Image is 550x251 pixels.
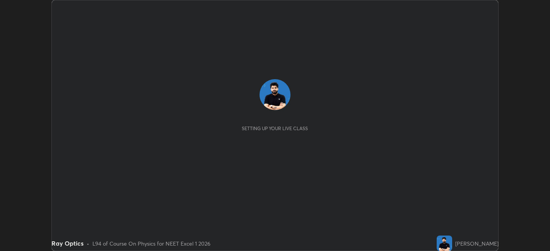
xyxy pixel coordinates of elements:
div: [PERSON_NAME] [455,239,499,248]
div: L94 of Course On Physics for NEET Excel 1 2026 [92,239,210,248]
div: Setting up your live class [242,126,308,131]
img: 83a18a2ccf0346ec988349b1c8dfe260.jpg [437,236,452,251]
div: • [87,239,89,248]
img: 83a18a2ccf0346ec988349b1c8dfe260.jpg [260,79,290,110]
div: Ray Optics [51,239,84,248]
